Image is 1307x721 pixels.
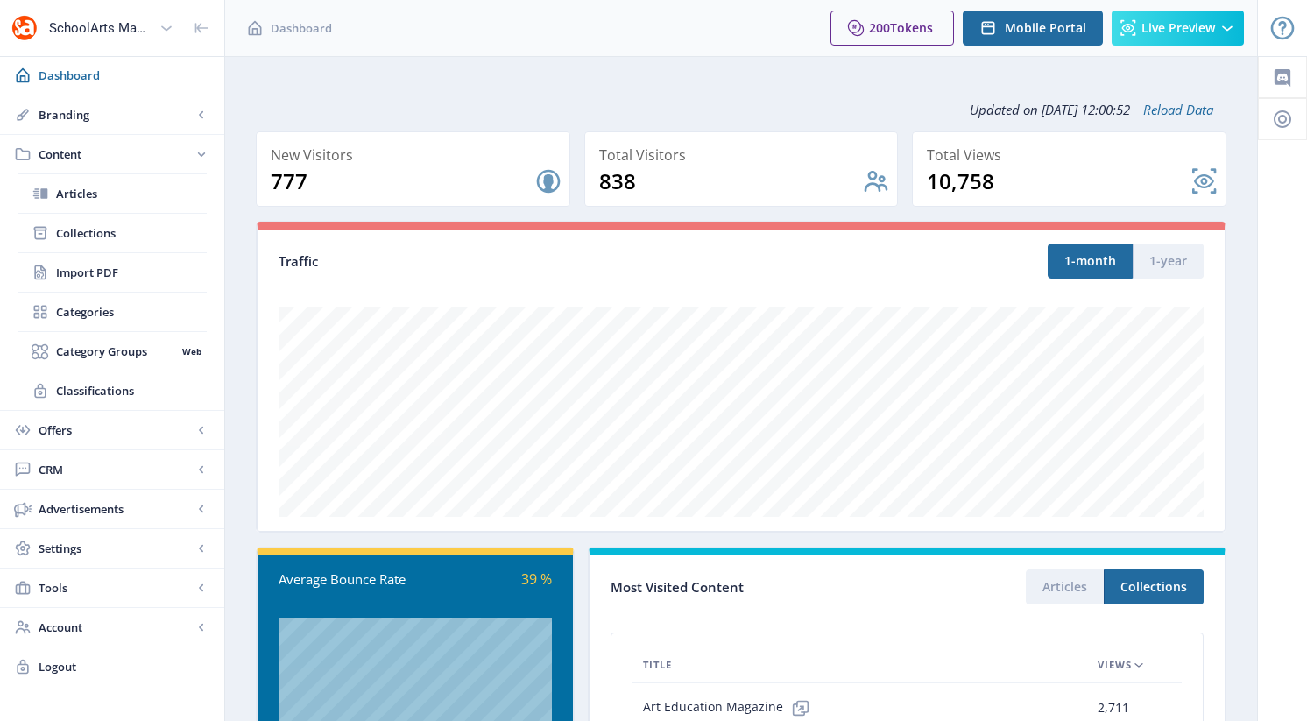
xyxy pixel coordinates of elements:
div: Updated on [DATE] 12:00:52 [256,88,1226,131]
button: Mobile Portal [963,11,1103,46]
span: Dashboard [271,19,332,37]
span: Logout [39,658,210,675]
span: Advertisements [39,500,193,518]
img: properties.app_icon.png [11,14,39,42]
span: Live Preview [1141,21,1215,35]
span: Import PDF [56,264,207,281]
span: Branding [39,106,193,124]
span: Collections [56,224,207,242]
button: 200Tokens [830,11,954,46]
a: Import PDF [18,253,207,292]
span: 39 % [521,569,552,589]
button: 1-year [1133,244,1204,279]
span: Categories [56,303,207,321]
div: Most Visited Content [611,574,907,601]
span: Views [1098,654,1132,675]
span: CRM [39,461,193,478]
div: Total Views [927,143,1219,167]
span: Mobile Portal [1005,21,1086,35]
button: Articles [1026,569,1104,604]
div: Traffic [279,251,741,272]
span: Tokens [890,19,933,36]
div: SchoolArts Magazine [49,9,152,47]
span: Offers [39,421,193,439]
div: 10,758 [927,167,1190,195]
a: Classifications [18,371,207,410]
button: Live Preview [1112,11,1244,46]
a: Articles [18,174,207,213]
span: Settings [39,540,193,557]
div: Total Visitors [599,143,891,167]
a: Reload Data [1130,101,1213,118]
span: Title [643,654,672,675]
span: Dashboard [39,67,210,84]
span: Articles [56,185,207,202]
span: Category Groups [56,343,176,360]
span: Classifications [56,382,207,399]
button: Collections [1104,569,1204,604]
button: 1-month [1048,244,1133,279]
a: Category GroupsWeb [18,332,207,371]
nb-badge: Web [176,343,207,360]
a: Collections [18,214,207,252]
a: Categories [18,293,207,331]
div: New Visitors [271,143,562,167]
div: Average Bounce Rate [279,569,415,590]
span: Content [39,145,193,163]
div: 777 [271,167,534,195]
div: 838 [599,167,863,195]
span: Account [39,619,193,636]
span: Tools [39,579,193,597]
